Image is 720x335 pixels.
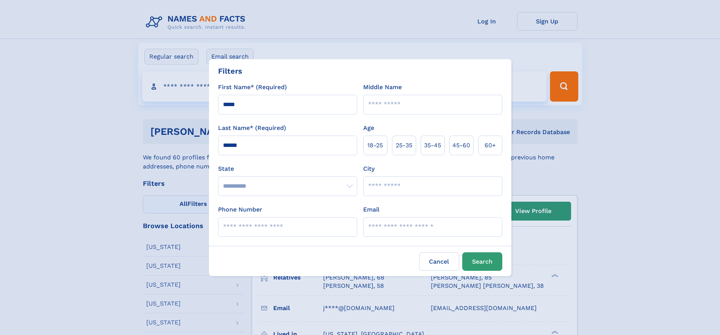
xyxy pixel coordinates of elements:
label: Middle Name [363,83,402,92]
button: Search [462,252,502,271]
span: 25‑35 [396,141,412,150]
label: Last Name* (Required) [218,124,286,133]
span: 45‑60 [452,141,470,150]
label: Age [363,124,374,133]
label: City [363,164,375,173]
span: 18‑25 [367,141,383,150]
div: Filters [218,65,242,77]
span: 60+ [485,141,496,150]
span: 35‑45 [424,141,441,150]
label: Cancel [419,252,459,271]
label: First Name* (Required) [218,83,287,92]
label: Phone Number [218,205,262,214]
label: State [218,164,357,173]
label: Email [363,205,379,214]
